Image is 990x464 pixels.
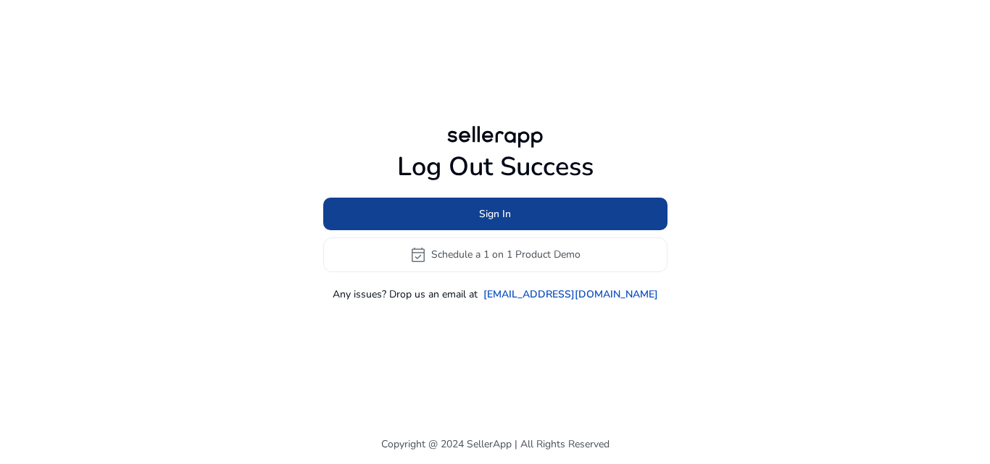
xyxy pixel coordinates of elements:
button: event_availableSchedule a 1 on 1 Product Demo [323,237,667,272]
a: [EMAIL_ADDRESS][DOMAIN_NAME] [483,287,658,302]
p: Any issues? Drop us an email at [333,287,478,302]
span: Sign In [479,206,511,222]
button: Sign In [323,198,667,230]
h1: Log Out Success [323,151,667,182]
span: event_available [409,246,427,263]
